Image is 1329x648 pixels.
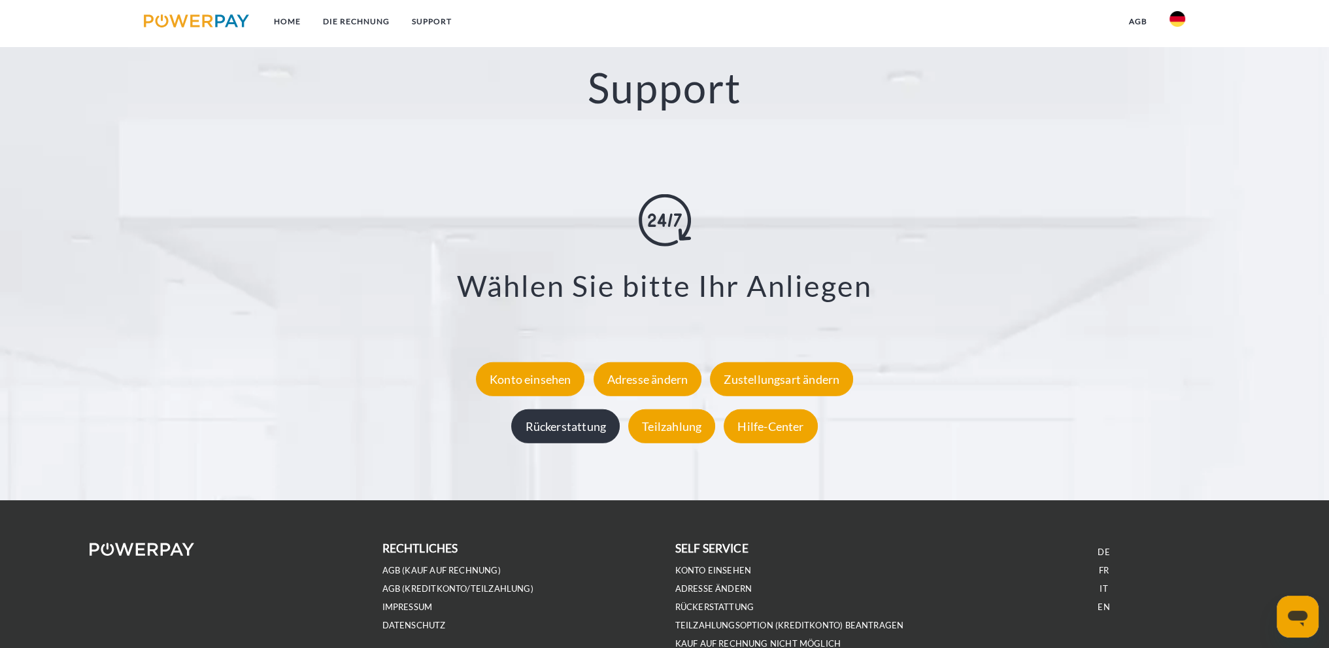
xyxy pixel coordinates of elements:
[401,10,463,33] a: SUPPORT
[1100,583,1107,594] a: IT
[625,418,718,433] a: Teilzahlung
[476,362,585,396] div: Konto einsehen
[83,267,1247,303] h3: Wählen Sie bitte Ihr Anliegen
[1277,596,1319,638] iframe: Schaltfläche zum Öffnen des Messaging-Fensters
[382,620,446,631] a: DATENSCHUTZ
[1099,565,1109,576] a: FR
[90,543,195,556] img: logo-powerpay-white.svg
[1118,10,1158,33] a: agb
[628,409,715,443] div: Teilzahlung
[382,602,433,613] a: IMPRESSUM
[473,371,588,386] a: Konto einsehen
[1098,547,1109,558] a: DE
[724,409,817,443] div: Hilfe-Center
[144,14,249,27] img: logo-powerpay.svg
[707,371,856,386] a: Zustellungsart ändern
[675,583,752,594] a: Adresse ändern
[263,10,312,33] a: Home
[67,62,1263,114] h2: Support
[594,362,702,396] div: Adresse ändern
[675,541,749,555] b: self service
[675,565,752,576] a: Konto einsehen
[382,583,533,594] a: AGB (Kreditkonto/Teilzahlung)
[639,194,691,246] img: online-shopping.svg
[511,409,620,443] div: Rückerstattung
[382,541,458,555] b: rechtliches
[720,418,820,433] a: Hilfe-Center
[590,371,705,386] a: Adresse ändern
[710,362,853,396] div: Zustellungsart ändern
[312,10,401,33] a: DIE RECHNUNG
[675,620,904,631] a: Teilzahlungsoption (KREDITKONTO) beantragen
[675,602,754,613] a: Rückerstattung
[1098,602,1109,613] a: EN
[508,418,623,433] a: Rückerstattung
[382,565,501,576] a: AGB (Kauf auf Rechnung)
[1169,11,1185,27] img: de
